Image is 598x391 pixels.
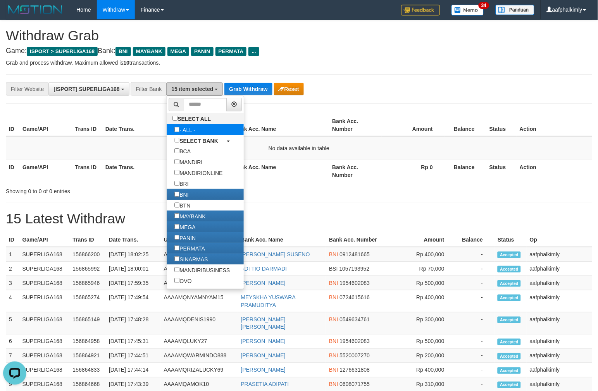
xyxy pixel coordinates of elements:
span: 34 [479,2,489,9]
td: Rp 400,000 [400,247,456,262]
td: aafphalkimly [527,262,592,276]
span: Copy 0608071755 to clipboard [340,381,370,388]
th: Trans ID [72,114,102,136]
span: Copy 1954602083 to clipboard [340,280,370,286]
td: 2 [6,262,19,276]
th: Balance [445,114,486,136]
input: SELECT BANK [174,138,179,143]
h4: Game: Bank: [6,47,592,55]
td: - [456,349,495,363]
span: Accepted [498,295,521,301]
img: Feedback.jpg [401,5,440,15]
td: [DATE] 17:44:51 [106,349,161,363]
span: BSI [329,266,338,272]
button: Grab Withdraw [224,83,272,95]
a: [PERSON_NAME] SUSENO [241,251,310,257]
span: PERMATA [215,47,247,56]
td: 156864958 [69,334,106,349]
td: Rp 400,000 [400,363,456,377]
th: ID [6,160,19,182]
td: SUPERLIGA168 [19,312,69,334]
div: Showing 0 to 0 of 0 entries [6,184,243,195]
td: - [456,290,495,312]
td: aafphalkimly [527,276,592,290]
a: [PERSON_NAME] [241,353,286,359]
a: SELECT BANK [167,135,244,146]
strong: 10 [123,60,129,66]
input: SINARMAS [174,256,179,261]
span: ISPORT > SUPERLIGA168 [27,47,98,56]
th: Amount [382,114,445,136]
div: Filter Bank [131,82,166,96]
td: - [456,262,495,276]
td: 6 [6,334,19,349]
td: 156865946 [69,276,106,290]
span: BNI [329,353,338,359]
td: [DATE] 18:00:01 [106,262,161,276]
th: Date Trans. [102,114,167,136]
th: Action [517,114,592,136]
td: AAAAMQTYO1908 [161,262,238,276]
img: Button%20Memo.svg [452,5,484,15]
button: Open LiveChat chat widget [3,3,26,26]
label: MANDIRI [167,156,210,167]
th: ID [6,233,19,247]
button: 15 item selected [166,82,223,96]
td: SUPERLIGA168 [19,334,69,349]
input: PANIN [174,235,179,240]
td: 1 [6,247,19,262]
span: BNI [329,294,338,300]
span: MEGA [167,47,190,56]
td: AAAAMQSENSIMD [161,247,238,262]
label: BCA [167,146,198,156]
label: BTN [167,200,198,211]
span: ... [248,47,259,56]
th: Status [486,160,517,182]
th: Game/API [19,160,72,182]
span: BNI [329,251,338,257]
th: Action [517,160,592,182]
input: MANDIRIBUSINESS [174,267,179,272]
td: [DATE] 17:49:54 [106,290,161,312]
td: SUPERLIGA168 [19,262,69,276]
span: Copy 5520007270 to clipboard [340,353,370,359]
span: Copy 1276631808 to clipboard [340,367,370,373]
img: MOTION_logo.png [6,4,65,15]
td: [DATE] 17:59:35 [106,276,161,290]
td: - [456,363,495,377]
input: BCA [174,148,179,153]
span: [ISPORT] SUPERLIGA168 [53,86,119,92]
div: Filter Website [6,82,48,96]
th: Balance [445,160,486,182]
button: [ISPORT] SUPERLIGA168 [48,82,129,96]
th: Date Trans. [102,160,167,182]
th: Op [527,233,592,247]
a: [PERSON_NAME] [241,367,286,373]
td: No data available in table [6,136,592,160]
th: Amount [400,233,456,247]
td: Rp 500,000 [400,334,456,349]
span: Accepted [498,266,521,273]
span: Copy 1057193952 to clipboard [339,266,370,272]
label: PANIN [167,232,203,243]
td: [DATE] 17:48:28 [106,312,161,334]
label: OVO [167,275,199,286]
a: [PERSON_NAME] [241,280,286,286]
span: PANIN [191,47,213,56]
th: Status [495,233,527,247]
td: [DATE] 17:45:31 [106,334,161,349]
input: MANDIRI [174,159,179,164]
a: [PERSON_NAME] [241,338,286,345]
input: MAYBANK [174,213,179,218]
td: - [456,276,495,290]
td: SUPERLIGA168 [19,349,69,363]
button: Reset [274,83,304,95]
td: 156865149 [69,312,106,334]
span: Accepted [498,280,521,287]
b: SELECT BANK [179,137,218,144]
span: 15 item selected [171,86,213,92]
h1: 15 Latest Withdraw [6,211,592,226]
input: BNI [174,192,179,197]
span: BNI [329,381,338,388]
input: PERMATA [174,245,179,250]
